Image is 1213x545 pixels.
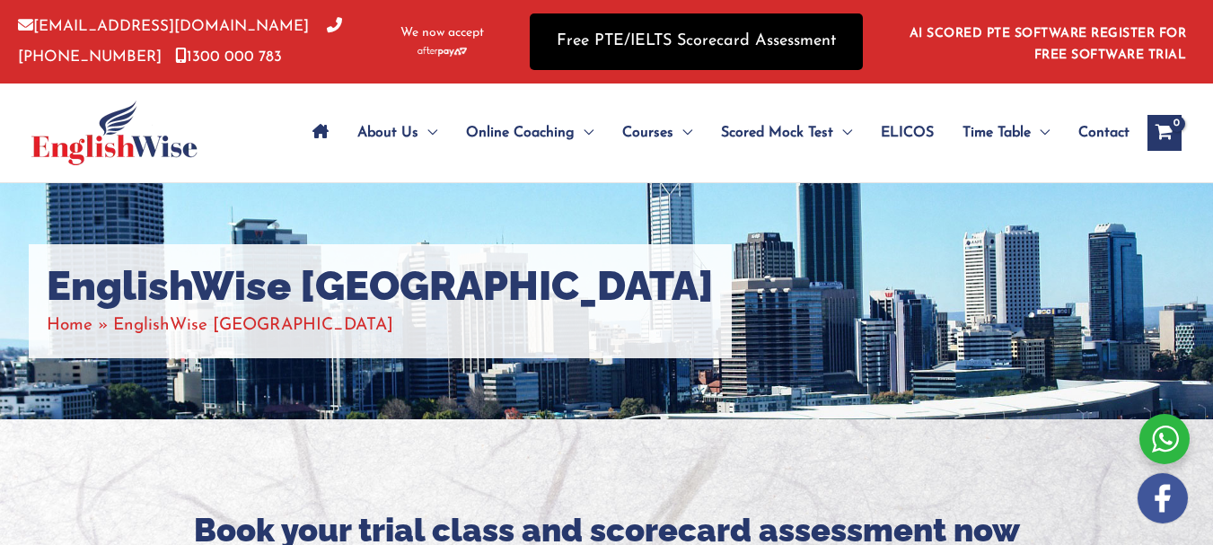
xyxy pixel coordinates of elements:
[1031,101,1050,164] span: Menu Toggle
[899,13,1195,71] aside: Header Widget 1
[910,27,1187,62] a: AI SCORED PTE SOFTWARE REGISTER FOR FREE SOFTWARE TRIAL
[673,101,692,164] span: Menu Toggle
[530,13,863,70] a: Free PTE/IELTS Scorecard Assessment
[721,101,833,164] span: Scored Mock Test
[175,49,282,65] a: 1300 000 783
[866,101,948,164] a: ELICOS
[418,47,467,57] img: Afterpay-Logo
[47,311,714,340] nav: Breadcrumbs
[707,101,866,164] a: Scored Mock TestMenu Toggle
[1078,101,1129,164] span: Contact
[962,101,1031,164] span: Time Table
[18,19,342,64] a: [PHONE_NUMBER]
[452,101,608,164] a: Online CoachingMenu Toggle
[18,19,309,34] a: [EMAIL_ADDRESS][DOMAIN_NAME]
[833,101,852,164] span: Menu Toggle
[418,101,437,164] span: Menu Toggle
[47,262,714,311] h1: EnglishWise [GEOGRAPHIC_DATA]
[948,101,1064,164] a: Time TableMenu Toggle
[622,101,673,164] span: Courses
[47,317,92,334] a: Home
[881,101,934,164] span: ELICOS
[1147,115,1182,151] a: View Shopping Cart, empty
[357,101,418,164] span: About Us
[400,24,484,42] span: We now accept
[466,101,575,164] span: Online Coaching
[113,317,393,334] span: EnglishWise [GEOGRAPHIC_DATA]
[343,101,452,164] a: About UsMenu Toggle
[575,101,593,164] span: Menu Toggle
[31,101,198,165] img: cropped-ew-logo
[1138,473,1188,523] img: white-facebook.png
[298,101,1129,164] nav: Site Navigation: Main Menu
[1064,101,1129,164] a: Contact
[608,101,707,164] a: CoursesMenu Toggle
